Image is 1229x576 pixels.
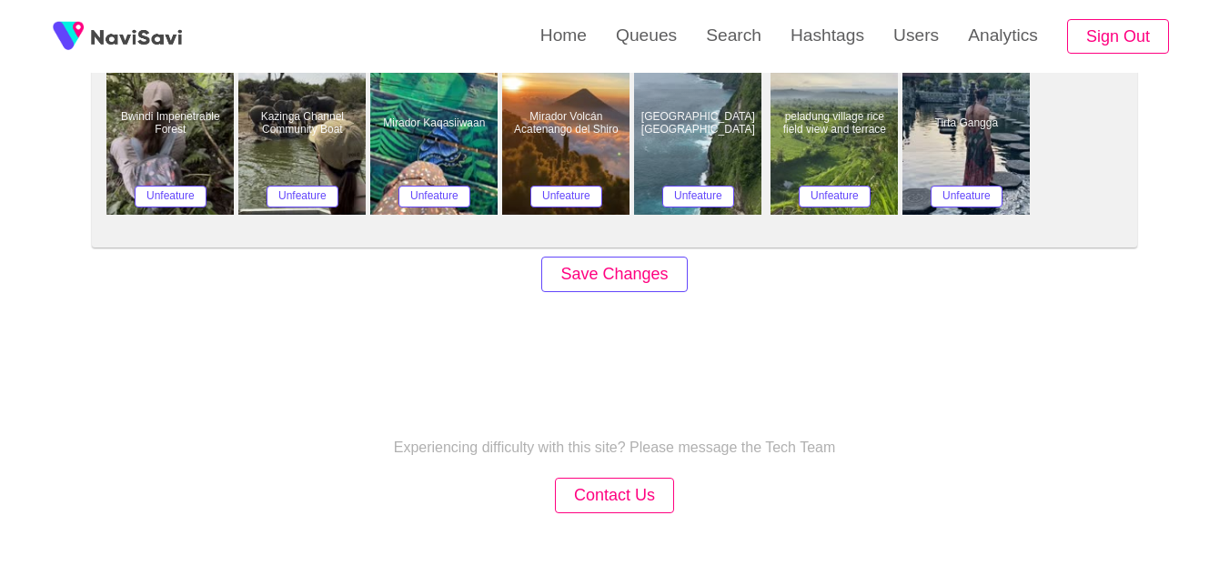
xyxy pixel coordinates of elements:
p: Experiencing difficulty with this site? Please message the Tech Team [394,440,836,456]
a: Contact Us [555,488,674,503]
img: fireSpot [91,27,182,45]
button: Unfeature [799,186,871,207]
button: Unfeature [135,186,207,207]
button: Save Changes [541,257,687,292]
a: peladung village rice field view and terracepeladung village rice field view and terraceUnfeature [766,33,902,215]
a: Mirador Volcán Acatenango del ShiroMirador Volcán Acatenango del ShiroUnfeature [502,33,634,215]
button: Unfeature [931,186,1002,207]
button: Unfeature [398,186,470,207]
a: Bwindi Impenetrable ForestBwindi Impenetrable ForestUnfeature [106,33,238,215]
a: Mirador KaqasiiwaanMirador KaqasiiwaanUnfeature [370,33,502,215]
button: Contact Us [555,478,674,513]
button: Sign Out [1067,19,1169,55]
img: fireSpot [45,14,91,59]
button: Unfeature [662,186,734,207]
button: Unfeature [530,186,602,207]
a: [GEOGRAPHIC_DATA] [GEOGRAPHIC_DATA]Kelingking Beach Nusa PenidaUnfeature [634,33,766,215]
button: Unfeature [267,186,338,207]
a: Tirta GanggaTirta GanggaUnfeature [902,33,1034,215]
a: Kazinga Channel Community BoatKazinga Channel Community BoatUnfeature [238,33,370,215]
